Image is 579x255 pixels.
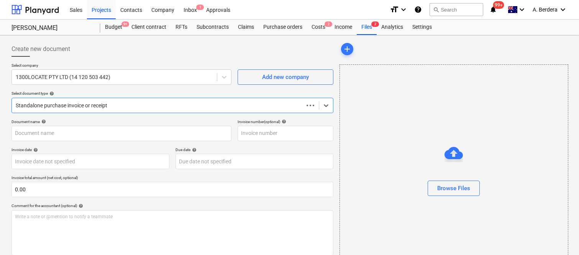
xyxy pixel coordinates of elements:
[259,20,307,35] a: Purchase orders
[371,21,379,27] span: 2
[238,119,333,124] div: Invoice number (optional)
[11,126,231,141] input: Document name
[262,72,309,82] div: Add new company
[171,20,192,35] a: RFTs
[121,21,129,27] span: 9+
[343,44,352,54] span: add
[307,20,330,35] a: Costs2
[127,20,171,35] a: Client contract
[330,20,357,35] a: Income
[11,44,70,54] span: Create new document
[357,20,377,35] div: Files
[325,21,332,27] span: 2
[11,91,333,96] div: Select document type
[437,183,470,193] div: Browse Files
[196,5,204,10] span: 1
[11,147,169,152] div: Invoice date
[428,181,480,196] button: Browse Files
[377,20,408,35] a: Analytics
[100,20,127,35] a: Budget9+
[100,20,127,35] div: Budget
[32,148,38,152] span: help
[11,203,333,208] div: Comment for the accountant (optional)
[176,154,333,169] input: Due date not specified
[11,119,231,124] div: Document name
[11,154,169,169] input: Invoice date not specified
[192,20,233,35] a: Subcontracts
[11,24,91,32] div: [PERSON_NAME]
[11,182,333,197] input: Invoice total amount (net cost, optional)
[190,148,197,152] span: help
[77,204,83,208] span: help
[307,20,330,35] div: Costs
[408,20,436,35] a: Settings
[48,91,54,96] span: help
[11,63,231,69] p: Select company
[40,119,46,124] span: help
[280,119,286,124] span: help
[233,20,259,35] a: Claims
[357,20,377,35] a: Files2
[238,69,333,85] button: Add new company
[541,218,579,255] iframe: Chat Widget
[11,175,333,182] p: Invoice total amount (net cost, optional)
[238,126,333,141] input: Invoice number
[176,147,333,152] div: Due date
